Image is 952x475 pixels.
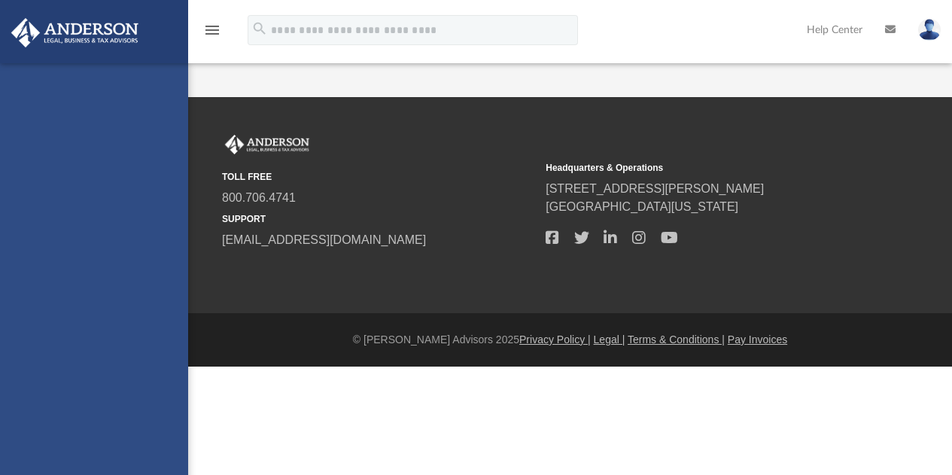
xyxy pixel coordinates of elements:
img: User Pic [918,19,941,41]
a: Terms & Conditions | [628,333,725,346]
a: [STREET_ADDRESS][PERSON_NAME] [546,182,764,195]
a: Pay Invoices [728,333,787,346]
small: SUPPORT [222,212,535,226]
div: © [PERSON_NAME] Advisors 2025 [188,332,952,348]
small: TOLL FREE [222,170,535,184]
a: [EMAIL_ADDRESS][DOMAIN_NAME] [222,233,426,246]
a: [GEOGRAPHIC_DATA][US_STATE] [546,200,738,213]
a: menu [203,29,221,39]
a: 800.706.4741 [222,191,296,204]
small: Headquarters & Operations [546,161,859,175]
i: search [251,20,268,37]
i: menu [203,21,221,39]
img: Anderson Advisors Platinum Portal [7,18,143,47]
a: Legal | [594,333,625,346]
img: Anderson Advisors Platinum Portal [222,135,312,154]
a: Privacy Policy | [519,333,591,346]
